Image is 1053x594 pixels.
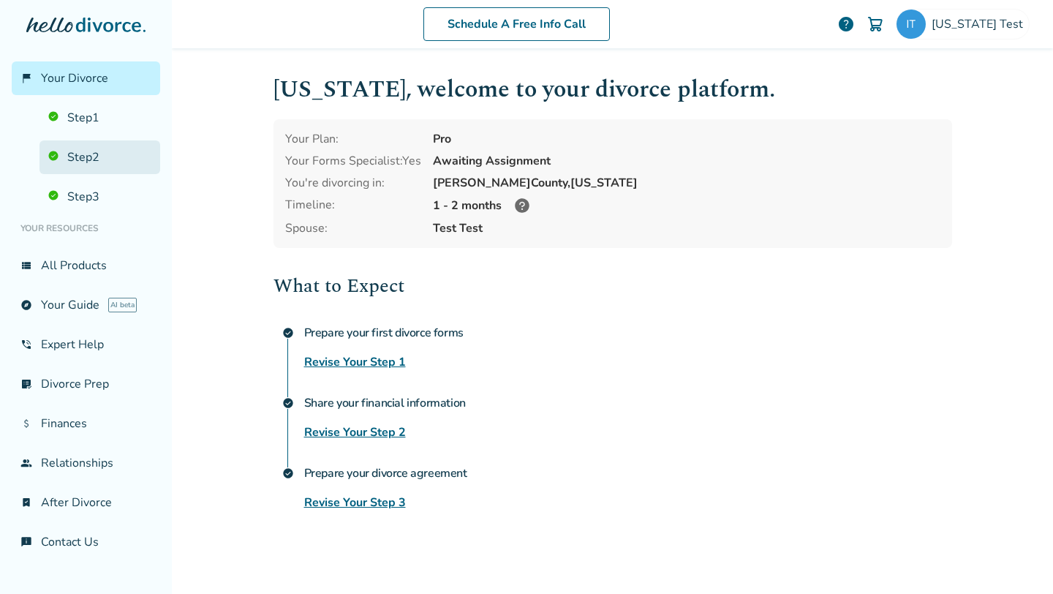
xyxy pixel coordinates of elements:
[304,388,952,418] h4: Share your financial information
[12,214,160,243] li: Your Resources
[39,101,160,135] a: Step1
[20,299,32,311] span: explore
[20,536,32,548] span: chat_info
[433,175,940,191] div: [PERSON_NAME] County, [US_STATE]
[273,271,952,301] h2: What to Expect
[980,524,1053,594] iframe: Chat Widget
[12,288,160,322] a: exploreYour GuideAI beta
[285,197,421,214] div: Timeline:
[20,378,32,390] span: list_alt_check
[39,140,160,174] a: Step2
[20,457,32,469] span: group
[12,486,160,519] a: bookmark_checkAfter Divorce
[12,328,160,361] a: phone_in_talkExpert Help
[304,459,952,488] h4: Prepare your divorce agreement
[897,10,926,39] img: hellodivorcestatestest+5@gmail.com
[12,407,160,440] a: attach_moneyFinances
[20,260,32,271] span: view_list
[433,197,940,214] div: 1 - 2 months
[12,61,160,95] a: flag_2Your Divorce
[304,424,406,441] a: Revise Your Step 2
[433,153,940,169] div: Awaiting Assignment
[273,72,952,108] h1: [US_STATE] , welcome to your divorce platform.
[282,467,294,479] span: check_circle
[304,353,406,371] a: Revise Your Step 1
[108,298,137,312] span: AI beta
[837,15,855,33] a: help
[20,497,32,508] span: bookmark_check
[41,70,108,86] span: Your Divorce
[867,15,884,33] img: Cart
[423,7,610,41] a: Schedule A Free Info Call
[12,446,160,480] a: groupRelationships
[12,525,160,559] a: chat_infoContact Us
[39,180,160,214] a: Step3
[932,16,1029,32] span: [US_STATE] Test
[20,72,32,84] span: flag_2
[12,367,160,401] a: list_alt_checkDivorce Prep
[20,339,32,350] span: phone_in_talk
[12,249,160,282] a: view_listAll Products
[433,131,940,147] div: Pro
[285,131,421,147] div: Your Plan:
[282,327,294,339] span: check_circle
[304,494,406,511] a: Revise Your Step 3
[285,220,421,236] span: Spouse:
[282,397,294,409] span: check_circle
[304,318,952,347] h4: Prepare your first divorce forms
[20,418,32,429] span: attach_money
[433,220,940,236] span: Test Test
[285,175,421,191] div: You're divorcing in:
[285,153,421,169] div: Your Forms Specialist: Yes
